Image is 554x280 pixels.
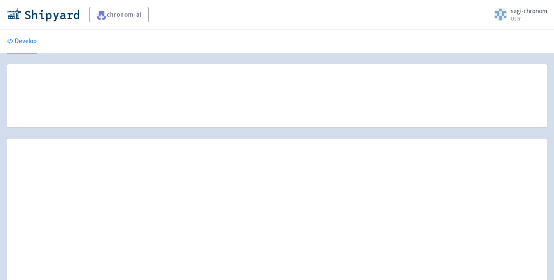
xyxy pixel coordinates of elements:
img: Shipyard logo [7,8,79,21]
a: chronom-ai [89,7,149,22]
small: User [511,16,547,21]
a: sagi-chronom User [488,8,547,21]
span: sagi-chronom [511,7,547,15]
a: Develop [7,29,37,53]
